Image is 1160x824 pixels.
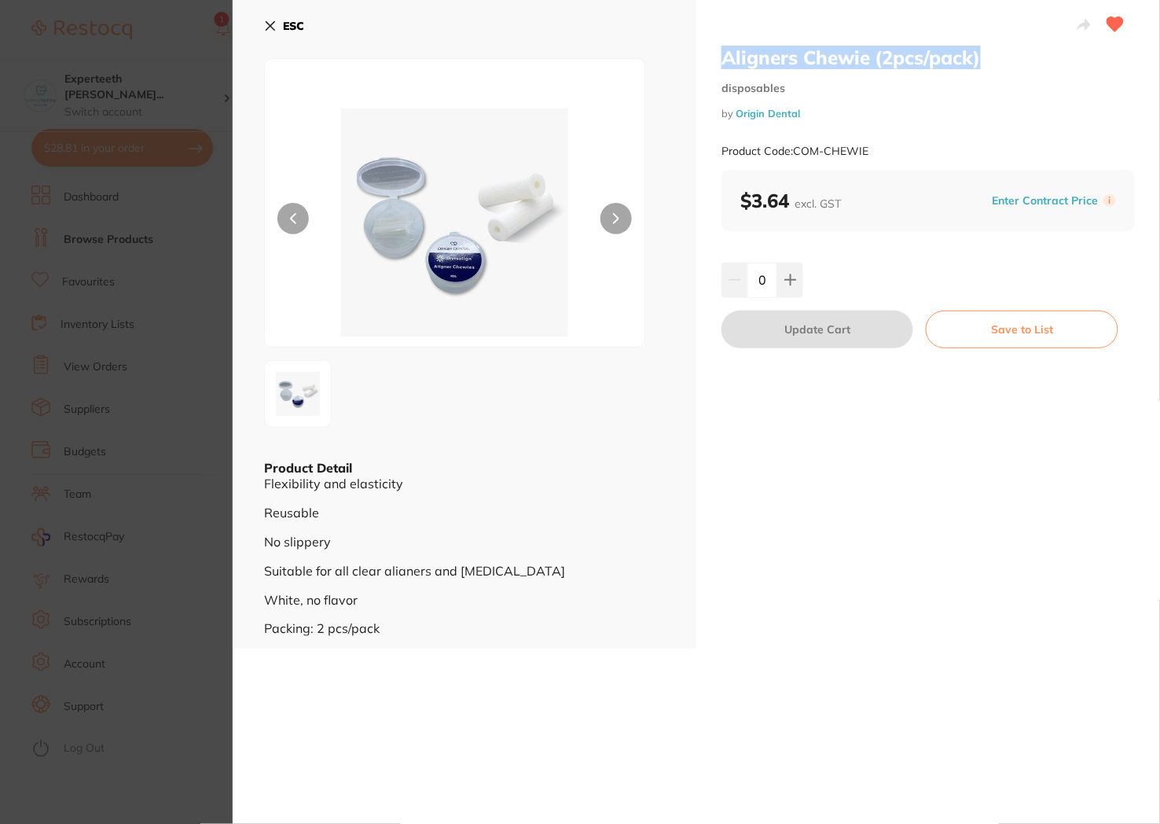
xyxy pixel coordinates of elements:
img: LWpwZw [341,98,569,347]
button: Update Cart [721,311,913,348]
b: Product Detail [264,460,352,476]
img: LWpwZw [270,366,326,422]
button: Save to List [926,311,1118,348]
h2: Aligners Chewie (2pcs/pack) [721,46,1135,69]
button: Enter Contract Price [988,193,1103,208]
b: ESC [283,19,304,33]
small: by [721,108,1135,120]
span: excl. GST [795,197,841,211]
small: disposables [721,82,1135,95]
button: ESC [264,13,304,39]
a: Origin Dental [736,107,800,120]
label: i [1103,194,1116,207]
div: Flexibility and elasticity Reusable No slippery Suitable for all clear alianers and [MEDICAL_DATA... [264,476,665,635]
b: $3.64 [740,189,841,212]
small: Product Code: COM-CHEWIE [721,145,868,158]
